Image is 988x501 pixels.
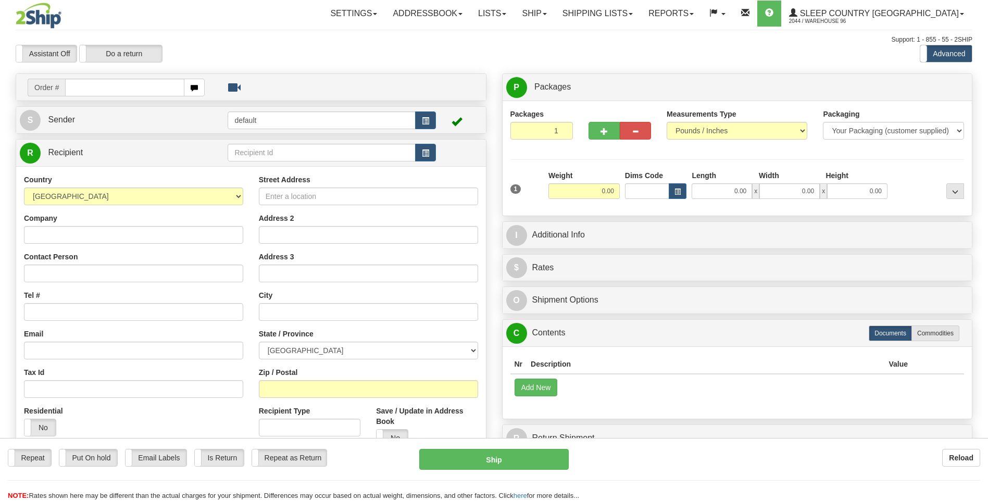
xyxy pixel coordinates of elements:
[506,323,527,344] span: C
[24,406,63,416] label: Residential
[126,449,186,466] label: Email Labels
[920,45,972,62] label: Advanced
[506,257,527,278] span: $
[514,492,527,499] a: here
[24,174,52,185] label: Country
[534,82,571,91] span: Packages
[820,183,827,199] span: x
[667,109,736,119] label: Measurements Type
[946,183,964,199] div: ...
[259,290,272,300] label: City
[555,1,641,27] a: Shipping lists
[515,379,558,396] button: Add New
[228,144,415,161] input: Recipient Id
[385,1,470,27] a: Addressbook
[419,449,568,470] button: Ship
[797,9,959,18] span: Sleep Country [GEOGRAPHIC_DATA]
[506,77,527,98] span: P
[470,1,514,27] a: Lists
[527,355,884,374] th: Description
[506,77,969,98] a: P Packages
[24,329,43,339] label: Email
[16,3,61,29] img: logo2044.jpg
[510,184,521,194] span: 1
[259,252,294,262] label: Address 3
[752,183,759,199] span: x
[510,109,544,119] label: Packages
[506,428,527,449] span: R
[625,170,663,181] label: Dims Code
[16,45,77,62] label: Assistant Off
[259,213,294,223] label: Address 2
[48,115,75,124] span: Sender
[228,111,415,129] input: Sender Id
[20,143,41,164] span: R
[949,454,973,462] b: Reload
[195,449,244,466] label: Is Return
[548,170,572,181] label: Weight
[322,1,385,27] a: Settings
[59,449,117,466] label: Put On hold
[259,187,478,205] input: Enter a location
[259,329,314,339] label: State / Province
[942,449,980,467] button: Reload
[24,252,78,262] label: Contact Person
[506,225,527,246] span: I
[510,355,527,374] th: Nr
[823,109,859,119] label: Packaging
[641,1,702,27] a: Reports
[869,325,912,341] label: Documents
[789,16,867,27] span: 2044 / Warehouse 96
[506,224,969,246] a: IAdditional Info
[506,257,969,279] a: $Rates
[514,1,554,27] a: Ship
[24,213,57,223] label: Company
[259,406,310,416] label: Recipient Type
[48,148,83,157] span: Recipient
[20,110,41,131] span: S
[20,109,228,131] a: S Sender
[884,355,912,374] th: Value
[20,142,205,164] a: R Recipient
[506,322,969,344] a: CContents
[506,290,969,311] a: OShipment Options
[24,367,44,378] label: Tax Id
[692,170,716,181] label: Length
[826,170,848,181] label: Height
[28,79,65,96] span: Order #
[16,35,972,44] div: Support: 1 - 855 - 55 - 2SHIP
[506,428,969,449] a: RReturn Shipment
[24,419,56,436] label: No
[80,45,162,62] label: Do a return
[759,170,779,181] label: Width
[377,430,408,446] label: No
[259,367,298,378] label: Zip / Postal
[781,1,972,27] a: Sleep Country [GEOGRAPHIC_DATA] 2044 / Warehouse 96
[8,492,29,499] span: NOTE:
[8,449,51,466] label: Repeat
[252,449,327,466] label: Repeat as Return
[24,290,40,300] label: Tel #
[506,290,527,311] span: O
[376,406,478,427] label: Save / Update in Address Book
[259,174,310,185] label: Street Address
[911,325,959,341] label: Commodities
[964,197,987,304] iframe: chat widget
